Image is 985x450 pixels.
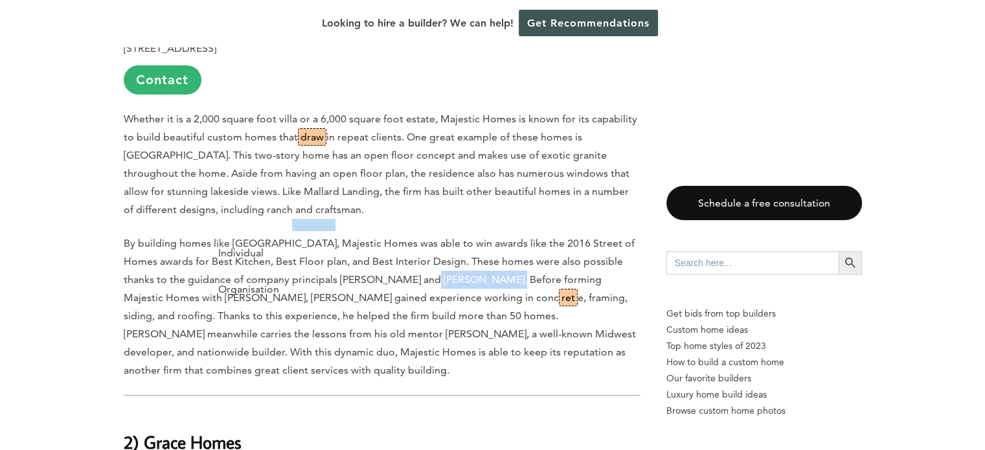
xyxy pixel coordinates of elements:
[666,370,862,387] a: Our favorite builders
[666,338,862,354] a: Top home styles of 2023
[124,65,201,95] a: Contact
[666,306,862,322] p: Get bids from top builders
[124,237,636,376] span: By building homes like [GEOGRAPHIC_DATA], Majestic Homes was able to win awards like the 2016 Str...
[298,128,326,146] neo-mark-entity: Substance Abuse & Potential Addiction - English - draw
[666,387,862,403] a: Luxury home build ideas
[843,256,857,270] svg: Search
[519,10,658,36] a: Get Recommendations
[666,322,862,338] a: Custom home ideas
[666,186,862,220] a: Schedule a free consultation
[124,113,637,216] span: Whether it is a 2,000 square foot villa or a 6,000 square foot estate, Majestic Homes is known fo...
[737,357,969,434] iframe: Drift Widget Chat Controller
[666,251,839,275] input: Search here...
[559,289,578,306] neo-mark-entity: Adverse Words - Danish - Criminal - Ret
[124,42,216,54] b: [STREET_ADDRESS]
[666,403,862,419] a: Browse custom home photos
[666,354,862,370] a: How to build a custom home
